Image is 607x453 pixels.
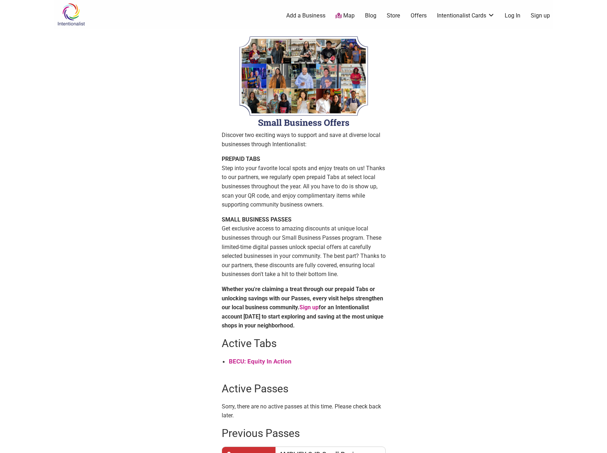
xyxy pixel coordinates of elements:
a: Log In [505,12,520,20]
p: Get exclusive access to amazing discounts at unique local businesses through our Small Business P... [222,215,386,279]
strong: Whether you're claiming a treat through our prepaid Tabs or unlocking savings with our Passes, ev... [222,286,384,329]
a: Intentionalist Cards [437,12,495,20]
strong: PREPAID TABS [222,156,260,162]
h2: Previous Passes [222,426,386,441]
h2: Active Passes [222,381,386,396]
p: Step into your favorite local spots and enjoy treats on us! Thanks to our partners, we regularly ... [222,154,386,209]
a: Store [387,12,400,20]
img: Intentionalist [54,3,88,26]
a: BECU: Equity In Action [229,358,292,365]
h2: Active Tabs [222,336,386,351]
a: Sign up [299,304,319,311]
p: Sorry, there are no active passes at this time. Please check back later. [222,402,386,420]
img: Welcome to Intentionalist Passes [222,32,386,131]
p: Discover two exciting ways to support and save at diverse local businesses through Intentionalist: [222,131,386,149]
a: Blog [365,12,376,20]
a: Offers [411,12,427,20]
a: Sign up [531,12,550,20]
a: Add a Business [286,12,325,20]
a: Map [335,12,355,20]
strong: SMALL BUSINESS PASSES [222,216,292,223]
